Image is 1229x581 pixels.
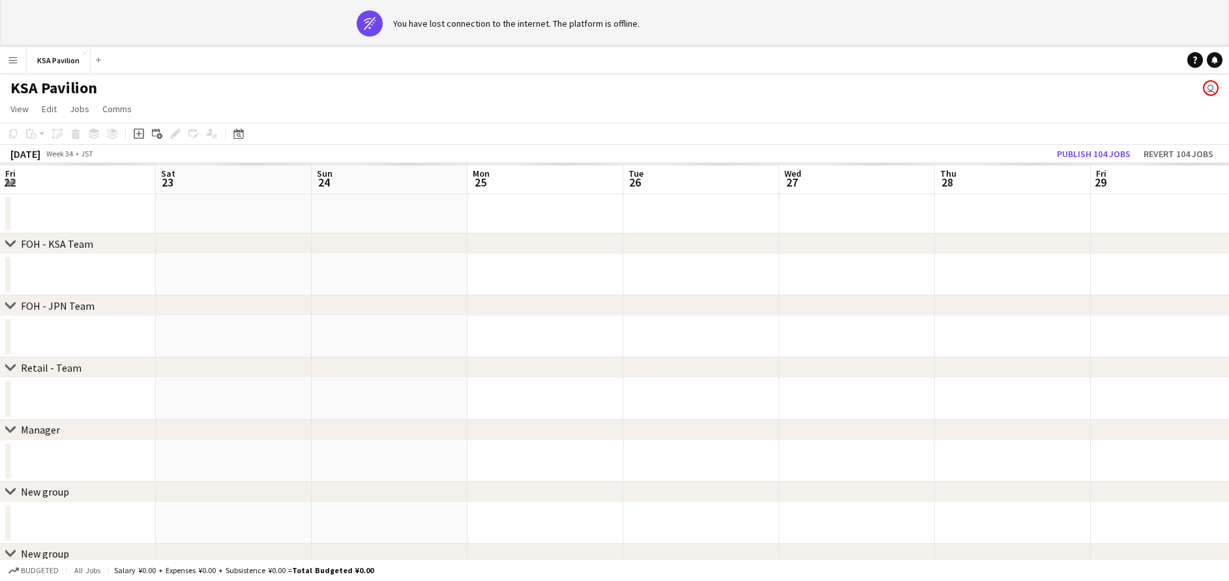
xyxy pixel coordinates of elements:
span: Sat [161,168,175,179]
div: JST [81,149,93,158]
span: 25 [471,175,490,190]
span: 24 [315,175,333,190]
span: Jobs [70,103,89,115]
div: [DATE] [10,147,40,160]
div: FOH - JPN Team [21,299,95,312]
app-user-avatar: Yousef Alabdulmuhsin [1203,80,1219,96]
div: Manager [21,423,60,436]
a: Jobs [65,100,95,117]
span: Thu [940,168,956,179]
span: 26 [627,175,644,190]
span: Wed [784,168,801,179]
button: Publish 104 jobs [1052,145,1136,162]
a: View [5,100,34,117]
a: Edit [37,100,62,117]
span: Edit [42,103,57,115]
a: Comms [97,100,137,117]
div: New group [21,548,69,561]
span: Week 34 [43,149,76,158]
span: Tue [629,168,644,179]
span: Fri [1096,168,1106,179]
button: Budgeted [7,563,61,578]
span: All jobs [72,565,103,575]
span: Sun [317,168,333,179]
span: 28 [938,175,956,190]
span: 27 [782,175,801,190]
span: Fri [5,168,16,179]
span: Budgeted [21,566,59,575]
span: 29 [1094,175,1106,190]
div: Salary ¥0.00 + Expenses ¥0.00 + Subsistence ¥0.00 = [114,565,374,575]
div: FOH - KSA Team [21,237,93,250]
div: Retail - Team [21,361,81,374]
button: KSA Pavilion [27,48,91,73]
div: You have lost connection to the internet. The platform is offline. [393,18,640,29]
span: Mon [473,168,490,179]
span: 22 [3,175,16,190]
span: Comms [102,103,132,115]
div: New group [21,485,69,498]
button: Revert 104 jobs [1138,145,1219,162]
span: Total Budgeted ¥0.00 [292,565,374,575]
h1: KSA Pavilion [10,78,97,98]
span: View [10,103,29,115]
span: 23 [159,175,175,190]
